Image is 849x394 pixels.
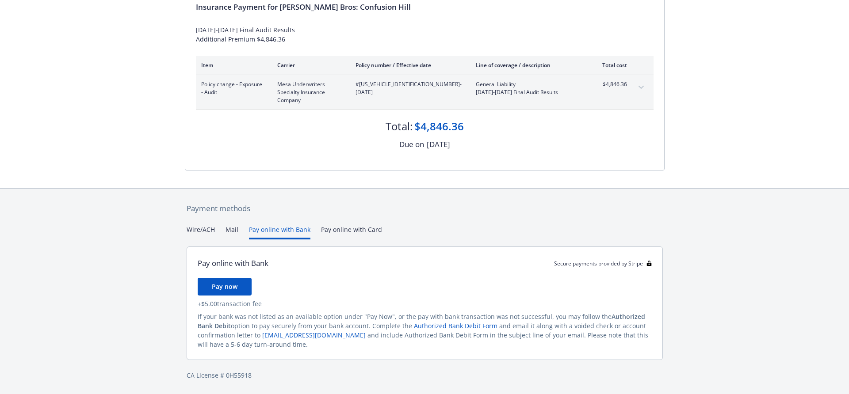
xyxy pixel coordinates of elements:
span: $4,846.36 [594,80,627,88]
div: Policy number / Effective date [356,61,462,69]
button: Wire/ACH [187,225,215,239]
div: Total cost [594,61,627,69]
button: expand content [634,80,648,95]
span: Mesa Underwriters Specialty Insurance Company [277,80,341,104]
button: Pay now [198,278,252,295]
div: $4,846.36 [414,119,464,134]
div: [DATE] [427,139,450,150]
div: Payment methods [187,203,663,214]
div: + $5.00 transaction fee [198,299,652,308]
div: Line of coverage / description [476,61,580,69]
div: Due on [399,139,424,150]
span: Pay now [212,282,237,291]
div: Item [201,61,263,69]
div: Policy change - Exposure - AuditMesa Underwriters Specialty Insurance Company#[US_VEHICLE_IDENTIF... [196,75,654,110]
div: Carrier [277,61,341,69]
button: Mail [226,225,238,239]
span: #[US_VEHICLE_IDENTIFICATION_NUMBER] - [DATE] [356,80,462,96]
div: [DATE]-[DATE] Final Audit Results Additional Premium $4,846.36 [196,25,654,44]
div: Total: [386,119,413,134]
a: Authorized Bank Debit Form [414,322,497,330]
button: Pay online with Card [321,225,382,239]
div: Pay online with Bank [198,258,268,269]
span: General Liability [476,80,580,88]
div: CA License # 0H55918 [187,371,663,380]
a: [EMAIL_ADDRESS][DOMAIN_NAME] [262,331,366,339]
span: Authorized Bank Debit [198,312,645,330]
div: If your bank was not listed as an available option under "Pay Now", or the pay with bank transact... [198,312,652,349]
span: [DATE]-[DATE] Final Audit Results [476,88,580,96]
span: General Liability[DATE]-[DATE] Final Audit Results [476,80,580,96]
span: Policy change - Exposure - Audit [201,80,263,96]
button: Pay online with Bank [249,225,310,239]
div: Insurance Payment for [PERSON_NAME] Bros: Confusion Hill [196,1,654,13]
div: Secure payments provided by Stripe [554,260,652,267]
